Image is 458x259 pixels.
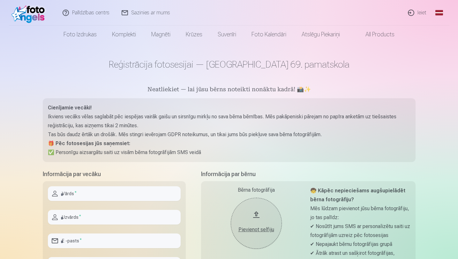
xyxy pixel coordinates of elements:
[178,26,210,43] a: Krūzes
[48,148,410,157] p: ✅ Personīgu aizsargātu saiti uz visām bērna fotogrāfijām SMS veidā
[48,130,410,139] p: Tas būs daudz ērtāk un drošāk. Mēs stingri ievērojam GDPR noteikumus, un tikai jums būs piekļuve ...
[144,26,178,43] a: Magnēti
[48,112,410,130] p: Ikviens vecāks vēlas saglabāt pēc iespējas vairāk gaišu un sirsnīgu mirkļu no sava bērna bērnības...
[56,26,104,43] a: Foto izdrukas
[11,3,48,23] img: /fa1
[244,26,294,43] a: Foto kalendāri
[201,170,416,179] h5: Informācija par bērnu
[310,188,405,203] strong: 🧒 Kāpēc nepieciešams augšupielādēt bērna fotogrāfiju?
[310,222,410,240] p: ✔ Nosūtīt jums SMS ar personalizētu saiti uz fotogrāfijām uzreiz pēc fotosesijas
[237,226,275,233] div: Pievienot selfiju
[104,26,144,43] a: Komplekti
[43,59,416,70] h1: Reģistrācija fotosesijai — [GEOGRAPHIC_DATA] 69. pamatskola
[43,85,416,94] h5: Neatliekiet — lai jūsu bērns noteikti nonāktu kadrā! 📸✨
[48,140,130,146] strong: 🎁 Pēc fotosesijas jūs saņemsiet:
[210,26,244,43] a: Suvenīri
[294,26,348,43] a: Atslēgu piekariņi
[43,170,186,179] h5: Informācija par vecāku
[310,204,410,222] p: Mēs lūdzam pievienot jūsu bērna fotogrāfiju, jo tas palīdz:
[348,26,402,43] a: All products
[310,240,410,249] p: ✔ Nepajaukt bērnu fotogrāfijas grupā
[231,198,282,249] button: Pievienot selfiju
[206,186,306,194] div: Bērna fotogrāfija
[48,105,92,111] strong: Cienījamie vecāki!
